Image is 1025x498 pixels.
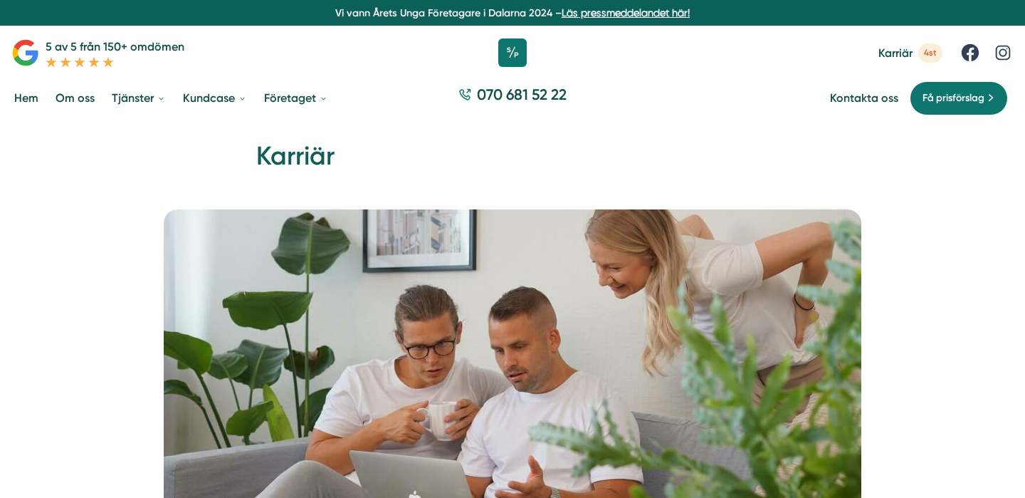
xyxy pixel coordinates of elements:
p: Vi vann Årets Unga Företagare i Dalarna 2024 – [6,6,1019,20]
a: Om oss [53,80,98,116]
span: Karriär [878,46,913,60]
span: 4st [918,43,942,63]
span: 070 681 52 22 [477,84,567,105]
a: Kundcase [180,80,250,116]
a: Kontakta oss [830,91,898,105]
h1: Karriär [256,139,769,185]
a: Läs pressmeddelandet här! [562,7,690,19]
p: 5 av 5 från 150+ omdömen [46,38,184,56]
span: Få prisförslag [922,90,984,106]
a: Karriär 4st [878,43,942,63]
a: Företaget [261,80,331,116]
a: Få prisförslag [910,81,1008,115]
a: Hem [11,80,41,116]
a: Tjänster [109,80,169,116]
a: 070 681 52 22 [453,84,572,112]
